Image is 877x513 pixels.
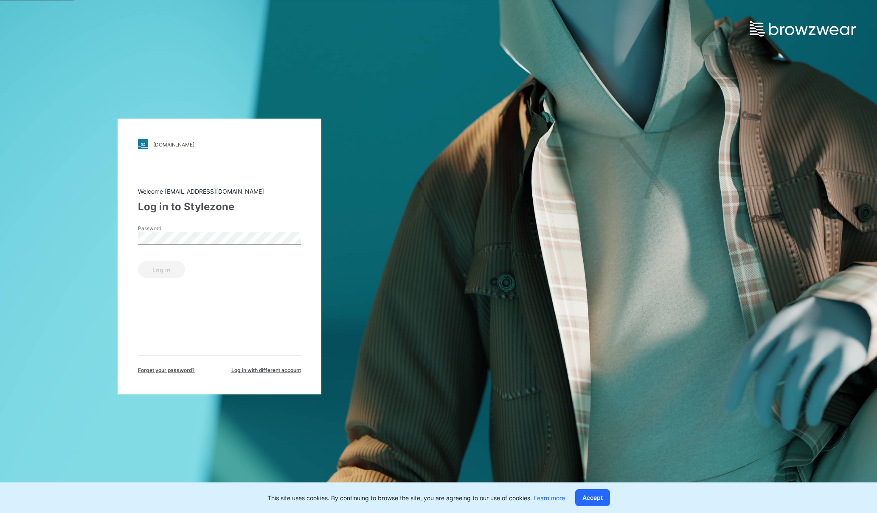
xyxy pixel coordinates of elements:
div: Log in to Stylezone [138,199,301,214]
a: [DOMAIN_NAME] [138,139,301,149]
label: Password [138,225,197,232]
span: Forget your password? [138,366,195,374]
a: Learn more [534,494,565,502]
span: Log in with different account [231,366,301,374]
div: Welcome [EMAIL_ADDRESS][DOMAIN_NAME] [138,187,301,196]
button: Accept [575,489,610,506]
img: stylezone-logo.562084cfcfab977791bfbf7441f1a819.svg [138,139,148,149]
div: [DOMAIN_NAME] [153,141,194,147]
img: browzwear-logo.e42bd6dac1945053ebaf764b6aa21510.svg [750,21,856,37]
p: This site uses cookies. By continuing to browse the site, you are agreeing to our use of cookies. [267,493,565,502]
